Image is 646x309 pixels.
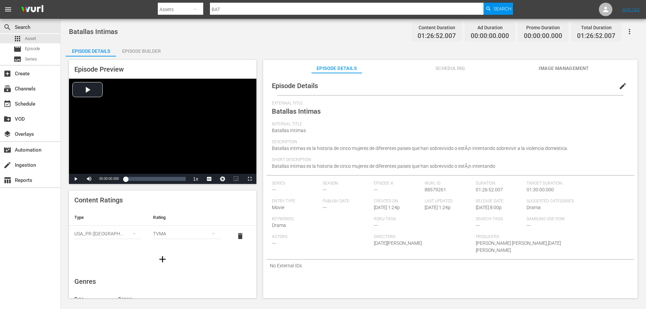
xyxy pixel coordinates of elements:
[4,5,12,13] span: menu
[476,217,524,222] span: Search Tags:
[116,43,167,56] button: Episode Builder
[216,174,229,184] button: Jump To Time
[471,32,509,40] span: 00:00:00.000
[66,43,116,59] div: Episode Details
[236,232,244,240] span: delete
[25,45,40,52] span: Episode
[615,78,631,94] button: edit
[3,85,11,93] span: Channels
[323,187,327,192] span: ---
[69,209,148,226] th: Type
[527,205,541,210] span: Drama
[272,128,306,133] span: Batallas Intimas
[3,161,11,169] span: Ingestion
[229,174,243,184] button: Picture-in-Picture
[476,223,480,228] span: ---
[3,146,11,154] span: Automation
[113,291,235,307] th: Genres
[69,209,256,246] table: simple table
[243,174,256,184] button: Fullscreen
[323,199,370,204] span: Publish Date:
[527,181,625,186] span: Target Duration:
[374,223,378,228] span: ---
[425,181,472,186] span: Wurl ID:
[476,205,502,210] span: [DATE] 8:00p
[272,181,320,186] span: Series:
[323,205,327,210] span: ---
[69,174,82,184] button: Play
[74,277,96,285] span: Genres
[272,122,625,127] span: Internal Title
[418,23,456,32] div: Content Duration
[323,181,370,186] span: Season:
[69,28,118,36] span: Batallas Intimas
[203,174,216,184] button: Captions
[374,240,422,246] span: [DATE][PERSON_NAME]
[272,101,625,106] span: External Title
[476,187,503,192] span: 01:26:52.007
[25,56,37,63] span: Series
[425,64,475,73] span: Scheduling
[476,181,524,186] span: Duration:
[272,217,370,222] span: Keywords:
[25,35,36,42] span: Asset
[272,82,318,90] span: Episode Details
[425,187,446,192] span: 88579261
[527,217,574,222] span: Samsung VOD Row:
[116,43,167,59] div: Episode Builder
[527,223,531,228] span: ---
[374,234,472,240] span: Directors
[13,55,22,63] span: Series
[272,223,286,228] span: Drama
[69,291,113,307] th: Type
[374,199,422,204] span: Created On:
[272,234,370,240] span: Actors
[476,199,524,204] span: Release Date:
[483,3,513,15] button: Search
[619,82,627,90] span: edit
[272,187,276,192] span: ---
[374,217,472,222] span: Roku Tags:
[539,64,589,73] span: Image Management
[74,224,142,243] div: USA_PR ([GEOGRAPHIC_DATA])
[3,130,11,138] span: Overlays
[272,240,276,246] span: ---
[312,64,362,73] span: Episode Details
[3,176,11,184] span: Reports
[272,140,625,145] span: Description
[125,177,185,181] div: Progress Bar
[272,107,321,115] span: Batallas Intimas
[577,23,615,32] div: Total Duration
[272,199,320,204] span: Entry Type:
[527,187,554,192] span: 01:30:00.000
[266,260,634,272] div: No External IDs
[3,100,11,108] span: Schedule
[66,43,116,56] button: Episode Details
[69,79,256,184] div: Video Player
[82,174,96,184] button: Mute
[74,196,123,204] span: Content Ratings
[476,234,574,240] span: Producers
[471,23,509,32] div: Ad Duration
[13,45,22,53] span: Episode
[272,205,284,210] span: Movie
[99,177,119,181] span: 00:00:00.000
[3,115,11,123] span: VOD
[3,70,11,78] span: Create
[153,224,221,243] div: TVMA
[272,163,495,169] span: Batallas intimas es la historia de cinco mujeres de diferentes paises que han sobrevivido o estÃ¡...
[476,240,561,253] span: [PERSON_NAME] [PERSON_NAME],[DATE][PERSON_NAME]
[374,187,378,192] span: ---
[425,205,451,210] span: [DATE] 1:24p
[148,209,226,226] th: Rating
[418,32,456,40] span: 01:26:52.007
[13,35,22,43] span: Asset
[622,7,640,12] a: Sign Out
[189,174,203,184] button: Playback Rate
[3,23,11,31] span: Search
[74,65,124,73] span: Episode Preview
[524,32,562,40] span: 00:00:00.000
[232,228,248,244] button: delete
[374,205,400,210] span: [DATE] 1:24p
[524,23,562,32] div: Promo Duration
